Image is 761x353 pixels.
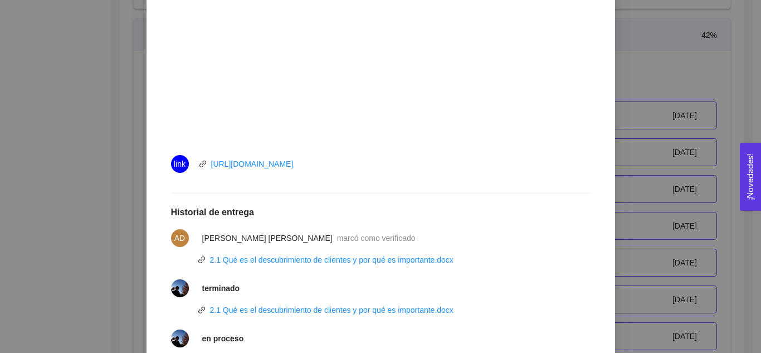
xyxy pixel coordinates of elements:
[171,207,591,218] h1: Historial de entrega
[210,255,453,264] a: 2.1 Qué es el descubrimiento de clientes y por qué es importante.docx
[198,256,206,264] span: link
[202,284,240,293] strong: terminado
[337,234,416,243] span: marcó como verificado
[198,306,206,314] span: link
[202,334,244,343] strong: en proceso
[174,155,186,173] span: link
[202,234,333,243] span: [PERSON_NAME] [PERSON_NAME]
[199,160,207,168] span: link
[740,143,761,211] button: Open Feedback Widget
[171,279,189,297] img: 1720117004475-me-01.gif
[171,330,189,347] img: 1720117004475-me-01.gif
[210,306,453,315] a: 2.1 Qué es el descubrimiento de clientes y por qué es importante.docx
[174,229,185,247] span: AD
[211,159,294,168] a: [URL][DOMAIN_NAME]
